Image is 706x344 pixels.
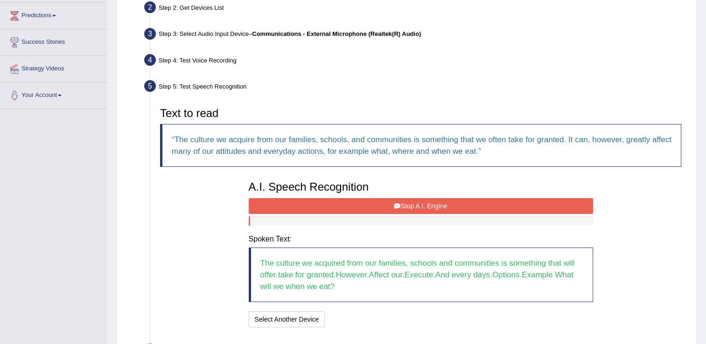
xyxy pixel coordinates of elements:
a: Strategy Videos [0,56,107,79]
a: Your Account [0,83,107,106]
button: Stop A.I. Engine [249,198,593,214]
h4: Spoken Text: [249,235,593,243]
h3: A.I. Speech Recognition [249,181,593,193]
div: Step 3: Select Audio Input Device [140,25,692,46]
h3: Text to read [160,107,681,119]
q: The culture we acquire from our families, schools, and communities is something that we often tak... [172,135,671,156]
span: – [249,30,421,37]
div: Step 5: Test Speech Recognition [140,77,692,98]
a: Success Stories [0,29,107,53]
button: Select Another Device [249,311,325,327]
b: Communications - External Microphone (Realtek(R) Audio) [252,30,421,37]
blockquote: The culture we acquired from our families, schools and communities is something that will offer t... [249,248,593,302]
a: Predictions [0,3,107,26]
div: Step 4: Test Voice Recording [140,51,692,72]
